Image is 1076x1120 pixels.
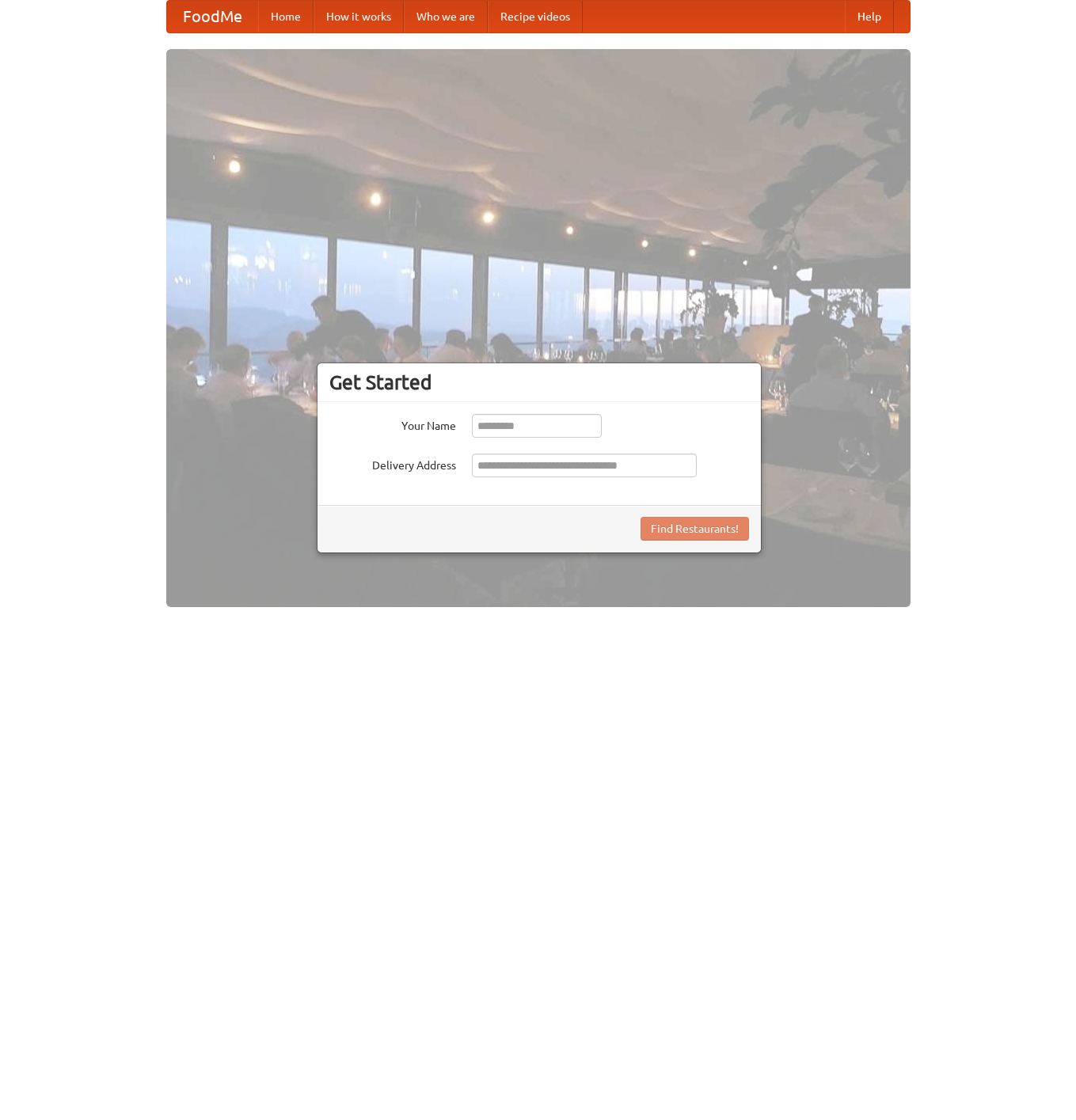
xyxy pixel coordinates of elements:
[329,454,456,473] label: Delivery Address
[314,1,404,32] a: How it works
[641,517,749,541] button: Find Restaurants!
[167,1,258,32] a: FoodMe
[329,414,456,434] label: Your Name
[258,1,314,32] a: Home
[488,1,583,32] a: Recipe videos
[329,370,749,394] h3: Get Started
[845,1,894,32] a: Help
[404,1,488,32] a: Who we are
